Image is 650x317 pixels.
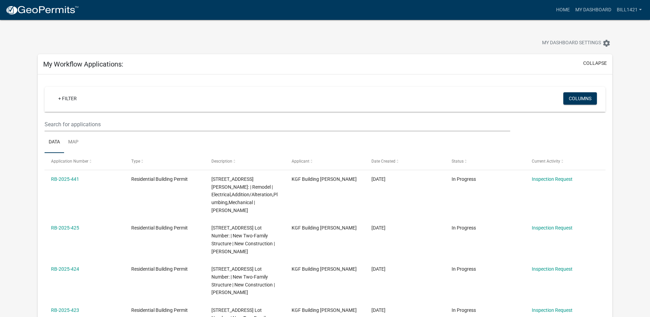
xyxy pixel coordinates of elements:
a: Bill1421 [614,3,645,16]
span: Date Created [371,159,395,164]
span: Current Activity [532,159,560,164]
span: 125 LEVEL STREET, Charlestown, IN 47111 Lot Number: | New Two-Family Structure | New Construction... [211,266,275,295]
span: 06/11/2025 [371,266,385,272]
a: Inspection Request [532,307,573,313]
span: Residential Building Permit [131,176,188,182]
input: Search for applications [45,117,510,131]
span: In Progress [452,225,476,231]
span: Type [131,159,140,164]
a: RB-2025-423 [51,307,79,313]
span: KGF Building Bill Simpson [292,176,357,182]
a: Map [64,131,83,153]
a: Home [553,3,573,16]
datatable-header-cell: Application Number [45,153,125,169]
span: Residential Building Permit [131,307,188,313]
datatable-header-cell: Applicant [285,153,365,169]
datatable-header-cell: Current Activity [525,153,605,169]
span: KGF Building Bill Simpson [292,225,357,231]
span: 08/26/2025 [371,176,385,182]
span: Application Number [51,159,88,164]
datatable-header-cell: Date Created [365,153,445,169]
a: My Dashboard [573,3,614,16]
span: 06/11/2025 [371,225,385,231]
button: Columns [563,92,597,105]
datatable-header-cell: Type [125,153,205,169]
a: RB-2025-425 [51,225,79,231]
span: KGF Building Bill Simpson [292,266,357,272]
span: In Progress [452,266,476,272]
a: Inspection Request [532,176,573,182]
a: Inspection Request [532,225,573,231]
button: collapse [583,60,607,67]
a: + Filter [53,92,82,105]
span: KGF Building Bill Simpson [292,307,357,313]
span: In Progress [452,176,476,182]
span: 1140 THOMPSON ST Lot Number: | Remodel | Electrical,Addition/Alteration,Plumbing,Mechanical | Bil... [211,176,278,213]
i: settings [602,39,611,47]
h5: My Workflow Applications: [43,60,123,68]
button: My Dashboard Settingssettings [537,36,616,50]
datatable-header-cell: Description [205,153,285,169]
a: RB-2025-424 [51,266,79,272]
datatable-header-cell: Status [445,153,525,169]
span: 06/11/2025 [371,307,385,313]
span: Residential Building Permit [131,225,188,231]
span: In Progress [452,307,476,313]
a: RB-2025-441 [51,176,79,182]
span: My Dashboard Settings [542,39,601,47]
span: Description [211,159,232,164]
span: 127 LEVEL STREET, Charlestown, IN 47111 Lot Number: | New Two-Family Structure | New Construction... [211,225,275,254]
a: Inspection Request [532,266,573,272]
a: Data [45,131,64,153]
span: Status [452,159,464,164]
span: Residential Building Permit [131,266,188,272]
span: Applicant [292,159,309,164]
